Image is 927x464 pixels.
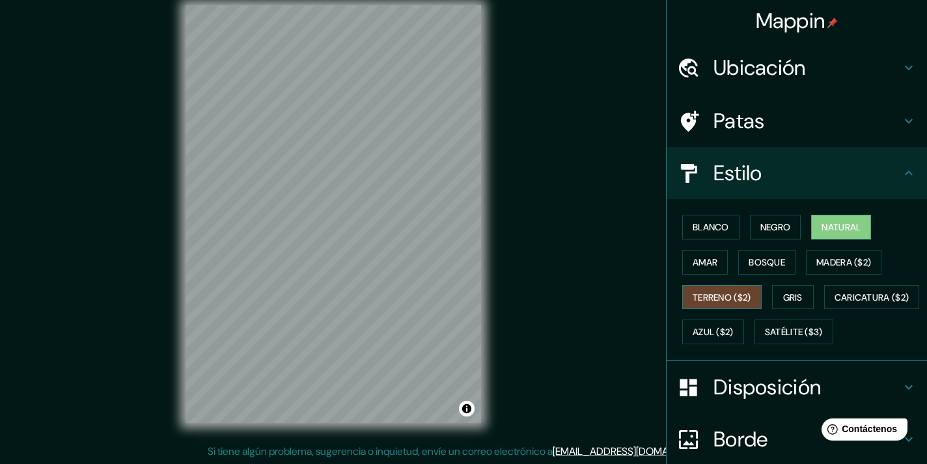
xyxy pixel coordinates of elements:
[749,256,785,268] font: Bosque
[693,256,717,268] font: Amar
[713,54,806,81] font: Ubicación
[186,5,481,423] canvas: Mapa
[682,285,762,310] button: Terreno ($2)
[756,7,825,34] font: Mappin
[754,320,833,344] button: Satélite ($3)
[208,444,553,458] font: Si tiene algún problema, sugerencia o inquietud, envíe un correo electrónico a
[682,215,740,239] button: Blanco
[824,285,920,310] button: Caricatura ($2)
[783,292,803,303] font: Gris
[553,444,713,458] a: [EMAIL_ADDRESS][DOMAIN_NAME]
[835,292,909,303] font: Caricatura ($2)
[693,327,734,338] font: Azul ($2)
[816,256,871,268] font: Madera ($2)
[713,426,768,453] font: Borde
[713,159,762,187] font: Estilo
[822,221,861,233] font: Natural
[811,215,871,239] button: Natural
[750,215,801,239] button: Negro
[760,221,791,233] font: Negro
[765,327,823,338] font: Satélite ($3)
[811,413,913,450] iframe: Lanzador de widgets de ayuda
[693,292,751,303] font: Terreno ($2)
[667,42,927,94] div: Ubicación
[827,18,838,28] img: pin-icon.png
[738,250,796,275] button: Bosque
[772,285,814,310] button: Gris
[667,361,927,413] div: Disposición
[682,320,744,344] button: Azul ($2)
[693,221,729,233] font: Blanco
[806,250,881,275] button: Madera ($2)
[713,107,765,135] font: Patas
[667,95,927,147] div: Patas
[459,401,475,416] button: Activar o desactivar atribución
[713,374,821,401] font: Disposición
[667,147,927,199] div: Estilo
[682,250,728,275] button: Amar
